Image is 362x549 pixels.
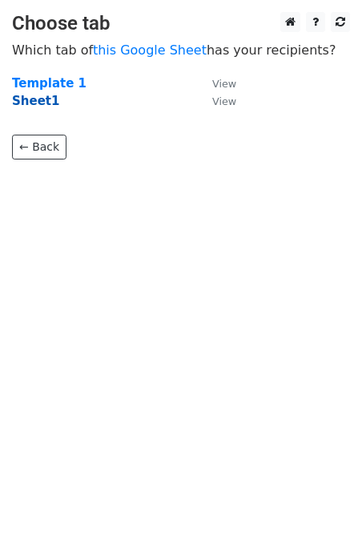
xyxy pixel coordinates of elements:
[196,94,236,108] a: View
[12,94,59,108] a: Sheet1
[196,76,236,91] a: View
[12,12,350,35] h3: Choose tab
[12,76,86,91] a: Template 1
[12,135,66,159] a: ← Back
[12,42,350,59] p: Which tab of has your recipients?
[282,472,362,549] iframe: Chat Widget
[212,78,236,90] small: View
[93,42,207,58] a: this Google Sheet
[212,95,236,107] small: View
